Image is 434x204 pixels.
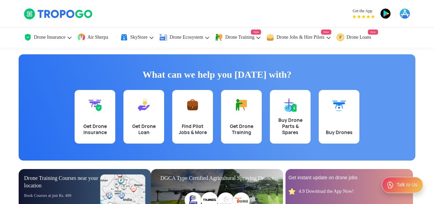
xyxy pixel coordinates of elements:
a: Buy Drones [319,90,359,144]
img: Find Pilot Jobs & More [186,98,199,112]
a: Drone Insurance [24,27,72,48]
div: Buy Drone Parts & Spares [274,117,307,135]
span: Get the App [353,8,375,14]
div: Get Drone Loan [127,123,160,135]
span: New [251,30,261,35]
img: Get Drone Insurance [88,98,102,112]
img: Buy Drone Parts & Spares [283,98,297,112]
div: Get Drone Insurance [79,123,111,135]
img: Get Drone Loan [137,98,151,112]
img: App Raking [353,15,375,18]
img: appstore [399,8,410,19]
img: star_rating [289,188,295,195]
div: Book Courses at just Rs. 499 [24,193,101,198]
div: Get Drone Training [225,123,258,135]
img: Buy Drones [332,98,346,112]
a: Drone TrainingNew [215,27,261,48]
span: Drone Training [225,35,254,40]
a: Drone Ecosystem [159,27,210,48]
div: 4.9 Download the App Now! [299,188,354,194]
img: Get Drone Training [235,98,248,112]
span: New [368,30,378,35]
a: Get Drone Training [221,90,262,144]
a: Find Pilot Jobs & More [172,90,213,144]
img: TropoGo Logo [24,8,93,20]
div: DGCA Type Certified Agricultural Spraying Drones [156,174,278,182]
div: Get instant update on drone jobs [289,174,410,181]
span: New [321,30,331,35]
a: Buy Drone Parts & Spares [270,90,311,144]
div: Buy Drones [323,129,355,135]
a: Drone LoansNew [336,27,378,48]
span: Drone Ecosystem [170,35,203,40]
span: Drone Insurance [34,35,65,40]
a: Drone Jobs & Hire PilotsNew [266,27,331,48]
h1: What can we help you [DATE] with? [24,68,410,81]
span: Drone Loans [347,35,371,40]
a: Get Drone Insurance [75,90,115,144]
a: Get Drone Loan [123,90,164,144]
div: Talk to Us [397,182,417,188]
span: Air Sherpa [87,35,108,40]
img: playstore [380,8,391,19]
span: Drone Jobs & Hire Pilots [276,35,324,40]
div: Drone Training Courses near your location [24,174,101,189]
a: SkyStore [120,27,154,48]
div: Find Pilot Jobs & More [176,123,209,135]
img: ic_Support.svg [386,181,394,189]
span: SkyStore [130,35,147,40]
a: Air Sherpa [77,27,115,48]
